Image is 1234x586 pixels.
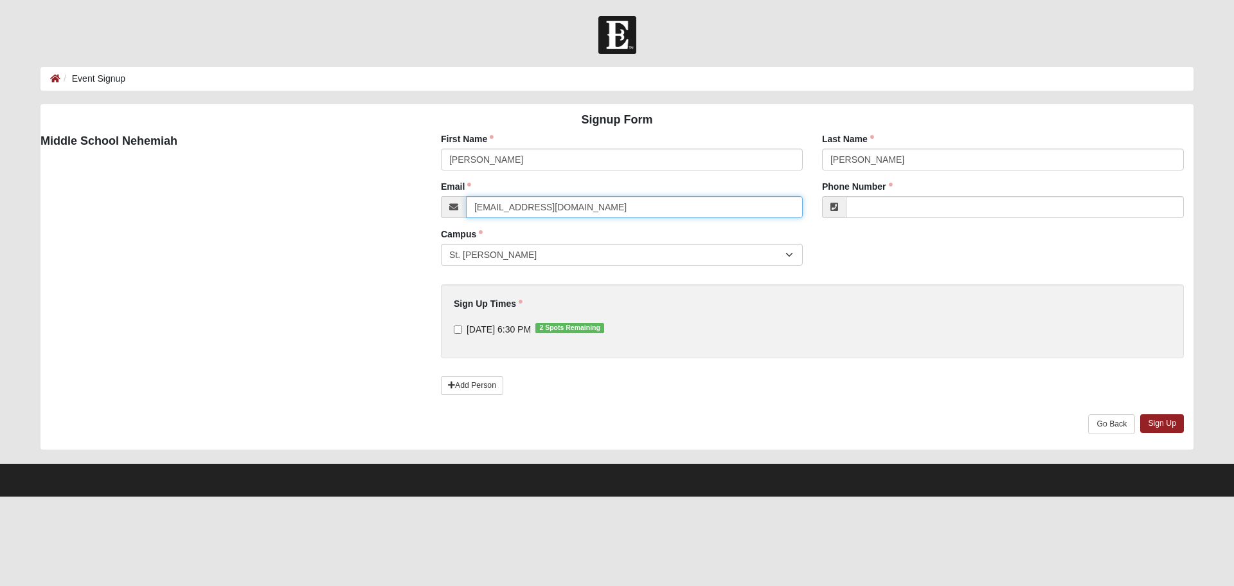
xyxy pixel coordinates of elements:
span: [DATE] 6:30 PM [467,324,531,334]
label: Last Name [822,133,874,145]
span: 2 Spots Remaining [535,323,604,333]
strong: Middle School Nehemiah [40,134,177,147]
label: Phone Number [822,180,893,193]
label: Email [441,180,471,193]
a: Sign Up [1140,414,1184,433]
label: Sign Up Times [454,297,523,310]
a: Go Back [1088,414,1135,434]
label: Campus [441,228,483,241]
label: First Name [441,133,494,145]
a: Add Person [441,376,503,395]
img: Church of Eleven22 Logo [598,16,636,54]
input: [DATE] 6:30 PM2 Spots Remaining [454,325,462,334]
h4: Signup Form [40,113,1194,127]
li: Event Signup [60,72,125,86]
